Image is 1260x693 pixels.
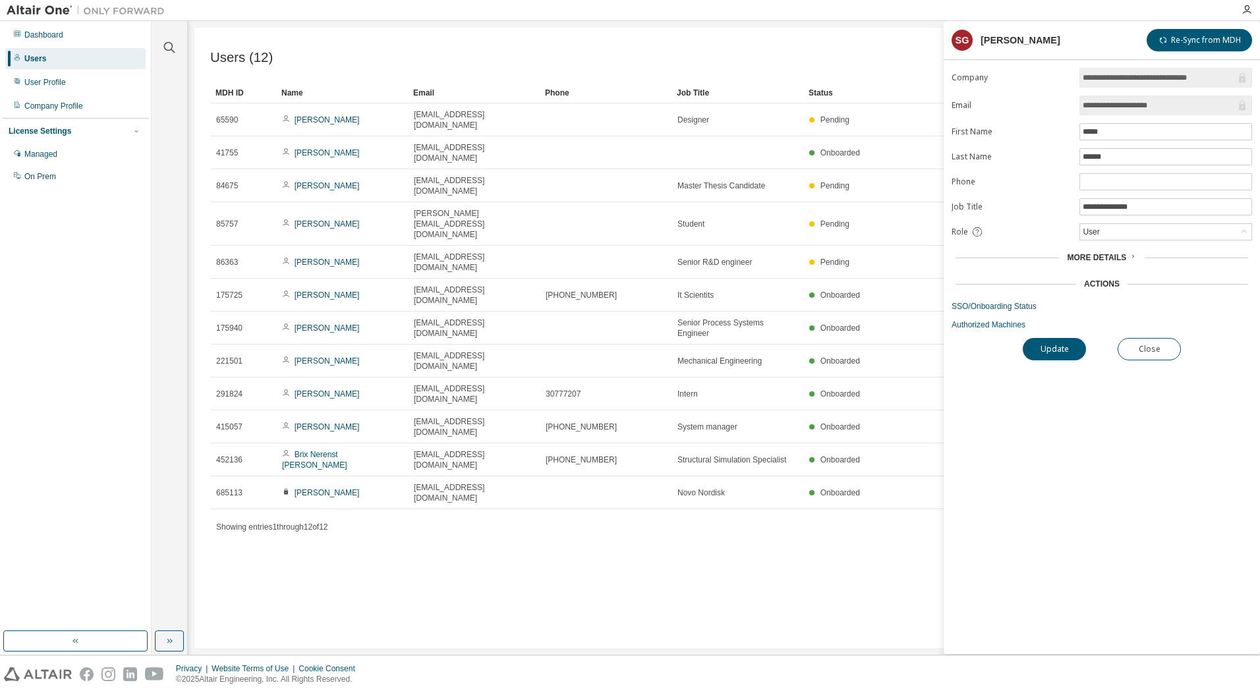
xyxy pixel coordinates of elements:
[281,82,403,103] div: Name
[413,82,534,103] div: Email
[414,350,534,372] span: [EMAIL_ADDRESS][DOMAIN_NAME]
[546,290,617,300] span: [PHONE_NUMBER]
[80,667,94,681] img: facebook.svg
[546,455,617,465] span: [PHONE_NUMBER]
[952,301,1252,312] a: SSO/Onboarding Status
[820,323,860,333] span: Onboarded
[414,208,534,240] span: [PERSON_NAME][EMAIL_ADDRESS][DOMAIN_NAME]
[414,383,534,404] span: [EMAIL_ADDRESS][DOMAIN_NAME]
[1147,29,1252,51] button: Re-Sync from MDH
[1118,338,1181,360] button: Close
[299,663,362,674] div: Cookie Consent
[295,291,360,300] a: [PERSON_NAME]
[4,667,72,681] img: altair_logo.svg
[216,290,243,300] span: 175725
[123,667,137,681] img: linkedin.svg
[546,422,617,432] span: [PHONE_NUMBER]
[295,422,360,431] a: [PERSON_NAME]
[9,126,71,136] div: License Settings
[677,455,786,465] span: Structural Simulation Specialist
[820,356,860,366] span: Onboarded
[677,82,798,103] div: Job Title
[295,181,360,190] a: [PERSON_NAME]
[952,227,968,237] span: Role
[145,667,164,681] img: youtube.svg
[820,389,860,399] span: Onboarded
[210,50,273,65] span: Users (12)
[677,487,725,498] span: Novo Nordisk
[216,389,243,399] span: 291824
[1080,224,1251,240] div: User
[952,319,1252,330] a: Authorized Machines
[212,663,299,674] div: Website Terms of Use
[414,318,534,339] span: [EMAIL_ADDRESS][DOMAIN_NAME]
[295,356,360,366] a: [PERSON_NAME]
[820,455,860,464] span: Onboarded
[820,422,860,431] span: Onboarded
[809,82,1169,103] div: Status
[820,219,849,229] span: Pending
[820,488,860,497] span: Onboarded
[24,77,66,88] div: User Profile
[677,422,737,432] span: System manager
[216,115,238,125] span: 65590
[952,30,973,51] div: SG
[952,72,1072,83] label: Company
[1067,253,1126,262] span: More Details
[414,142,534,163] span: [EMAIL_ADDRESS][DOMAIN_NAME]
[295,258,360,267] a: [PERSON_NAME]
[952,152,1072,162] label: Last Name
[24,149,57,159] div: Managed
[1081,225,1101,239] div: User
[216,522,328,532] span: Showing entries 1 through 12 of 12
[216,257,238,267] span: 86363
[820,148,860,157] span: Onboarded
[176,674,363,685] p: © 2025 Altair Engineering, Inc. All Rights Reserved.
[7,4,171,17] img: Altair One
[952,126,1072,137] label: First Name
[820,291,860,300] span: Onboarded
[101,667,115,681] img: instagram.svg
[952,100,1072,111] label: Email
[677,290,714,300] span: It Scientits
[295,219,360,229] a: [PERSON_NAME]
[215,82,271,103] div: MDH ID
[414,109,534,130] span: [EMAIL_ADDRESS][DOMAIN_NAME]
[216,422,243,432] span: 415057
[677,356,762,366] span: Mechanical Engineering
[216,356,243,366] span: 221501
[677,180,765,191] span: Master Thesis Candidate
[1084,279,1120,289] div: Actions
[952,202,1072,212] label: Job Title
[820,258,849,267] span: Pending
[820,181,849,190] span: Pending
[677,318,797,339] span: Senior Process Systems Engineer
[546,389,581,399] span: 30777207
[216,180,238,191] span: 84675
[952,177,1072,187] label: Phone
[295,488,360,497] a: [PERSON_NAME]
[677,257,752,267] span: Senior R&D engineer
[216,487,243,498] span: 685113
[295,148,360,157] a: [PERSON_NAME]
[677,219,704,229] span: Student
[24,53,46,64] div: Users
[414,252,534,273] span: [EMAIL_ADDRESS][DOMAIN_NAME]
[1023,338,1086,360] button: Update
[24,101,83,111] div: Company Profile
[414,285,534,306] span: [EMAIL_ADDRESS][DOMAIN_NAME]
[820,115,849,125] span: Pending
[216,219,238,229] span: 85757
[295,389,360,399] a: [PERSON_NAME]
[414,175,534,196] span: [EMAIL_ADDRESS][DOMAIN_NAME]
[545,82,666,103] div: Phone
[216,455,243,465] span: 452136
[414,416,534,437] span: [EMAIL_ADDRESS][DOMAIN_NAME]
[295,115,360,125] a: [PERSON_NAME]
[24,30,63,40] div: Dashboard
[295,323,360,333] a: [PERSON_NAME]
[981,35,1060,45] div: [PERSON_NAME]
[216,148,238,158] span: 41755
[677,389,698,399] span: Intern
[282,450,347,470] a: Brix Nerenst [PERSON_NAME]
